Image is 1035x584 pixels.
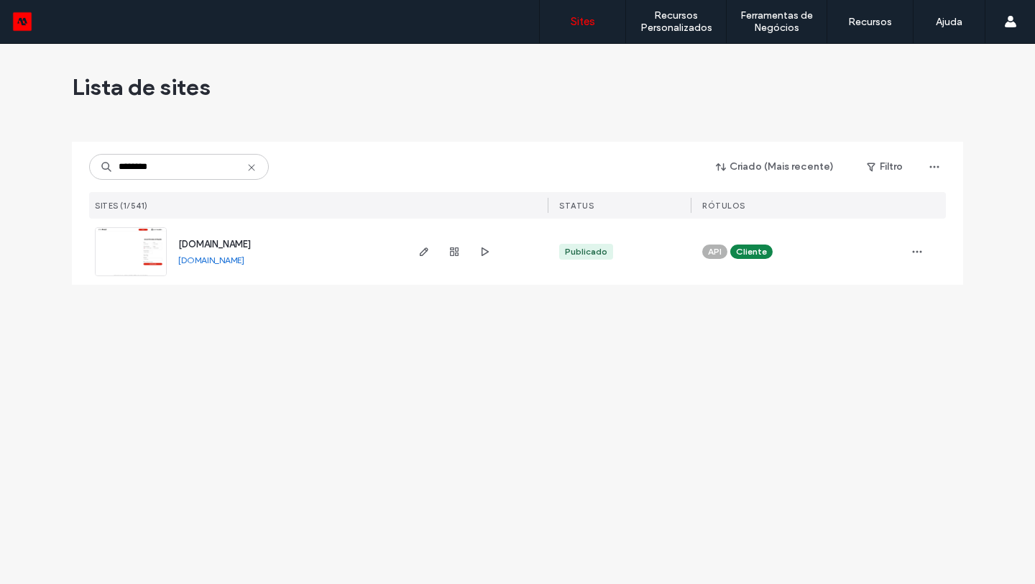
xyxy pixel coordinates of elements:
button: Filtro [852,155,917,178]
span: Sites (1/541) [95,201,148,211]
a: [DOMAIN_NAME] [178,239,251,250]
label: Recursos Personalizados [626,9,726,34]
span: API [708,245,722,258]
a: [DOMAIN_NAME] [178,255,244,265]
label: Sites [571,15,595,28]
span: STATUS [559,201,594,211]
button: Criado (Mais recente) [704,155,847,178]
div: Publicado [565,245,607,258]
span: Rótulos [702,201,745,211]
span: Cliente [736,245,767,258]
label: Ajuda [936,16,962,28]
span: Lista de sites [72,73,211,101]
label: Ferramentas de Negócios [727,9,827,34]
label: Recursos [848,16,892,28]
